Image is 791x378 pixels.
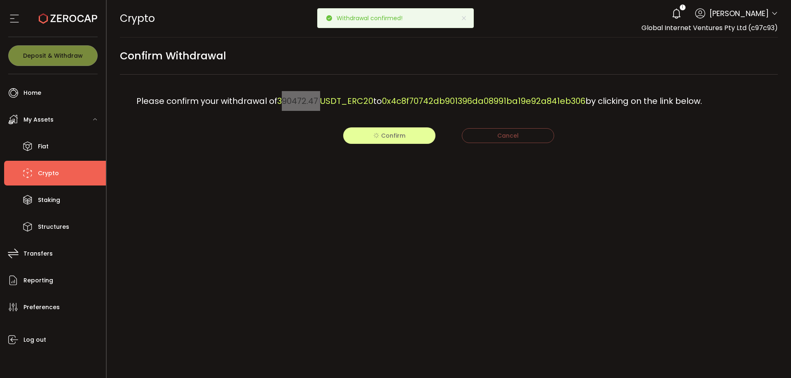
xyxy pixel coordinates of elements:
[382,95,585,107] span: 0x4c8f70742db901396da08991ba19e92a841eb306
[8,45,98,66] button: Deposit & Withdraw
[337,15,409,21] p: Withdrawal confirmed!
[23,53,83,59] span: Deposit & Withdraw
[38,167,59,179] span: Crypto
[23,334,46,346] span: Log out
[585,95,702,107] span: by clicking on the link below.
[120,11,155,26] span: Crypto
[462,128,554,143] button: Cancel
[709,8,769,19] span: [PERSON_NAME]
[277,95,373,107] span: 390472.47 USDT_ERC20
[23,114,54,126] span: My Assets
[23,301,60,313] span: Preferences
[641,23,778,33] span: Global Internet Ventures Pty Ltd (c97c93)
[23,87,41,99] span: Home
[497,131,519,140] span: Cancel
[373,95,382,107] span: to
[38,221,69,233] span: Structures
[38,194,60,206] span: Staking
[136,95,277,107] span: Please confirm your withdrawal of
[120,47,226,65] span: Confirm Withdrawal
[750,338,791,378] iframe: Chat Widget
[682,5,683,10] span: 1
[23,275,53,286] span: Reporting
[38,141,49,153] span: Fiat
[23,248,53,260] span: Transfers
